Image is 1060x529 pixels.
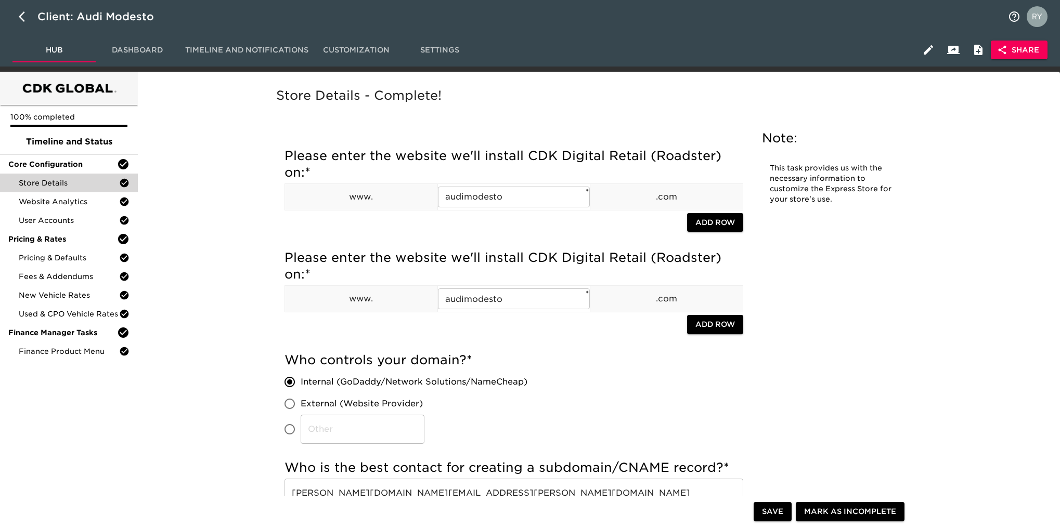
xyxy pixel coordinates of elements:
[590,293,743,305] p: .com
[916,37,941,62] button: Edit Hub
[590,191,743,203] p: .com
[301,415,424,444] input: Other
[301,398,423,410] span: External (Website Provider)
[285,249,743,283] h5: Please enter the website we'll install CDK Digital Retail (Roadster) on:
[754,502,792,521] button: Save
[796,502,904,521] button: Mark as Incomplete
[301,376,527,388] span: Internal (GoDaddy/Network Solutions/NameCheap)
[285,352,743,368] h5: Who controls your domain?
[770,163,895,205] p: This task provides us with the necessary information to customize the Express Store for your stor...
[404,44,475,57] span: Settings
[8,327,117,338] span: Finance Manager Tasks
[695,216,735,229] span: Add Row
[999,44,1039,57] span: Share
[762,505,783,518] span: Save
[276,87,917,104] h5: Store Details - Complete!
[941,37,966,62] button: Client View
[285,148,743,181] h5: Please enter the website we'll install CDK Digital Retail (Roadster) on:
[1027,6,1048,27] img: Profile
[695,318,735,331] span: Add Row
[687,213,743,232] button: Add Row
[966,37,991,62] button: Internal Notes and Comments
[991,41,1048,60] button: Share
[10,112,127,122] p: 100% completed
[19,196,119,207] span: Website Analytics
[19,178,119,188] span: Store Details
[19,253,119,263] span: Pricing & Defaults
[762,130,902,147] h5: Note:
[19,309,119,319] span: Used & CPO Vehicle Rates
[285,459,743,476] h5: Who is the best contact for creating a subdomain/CNAME record?
[19,215,119,226] span: User Accounts
[8,159,117,169] span: Core Configuration
[321,44,392,57] span: Customization
[185,44,308,57] span: Timeline and Notifications
[19,346,119,356] span: Finance Product Menu
[37,8,169,25] div: Client: Audi Modesto
[1002,4,1027,29] button: notifications
[102,44,173,57] span: Dashboard
[8,234,117,244] span: Pricing & Rates
[285,191,437,203] p: www.
[687,315,743,334] button: Add Row
[19,290,119,300] span: New Vehicle Rates
[19,44,89,57] span: Hub
[804,505,896,518] span: Mark as Incomplete
[8,136,130,148] span: Timeline and Status
[285,293,437,305] p: www.
[19,271,119,282] span: Fees & Addendums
